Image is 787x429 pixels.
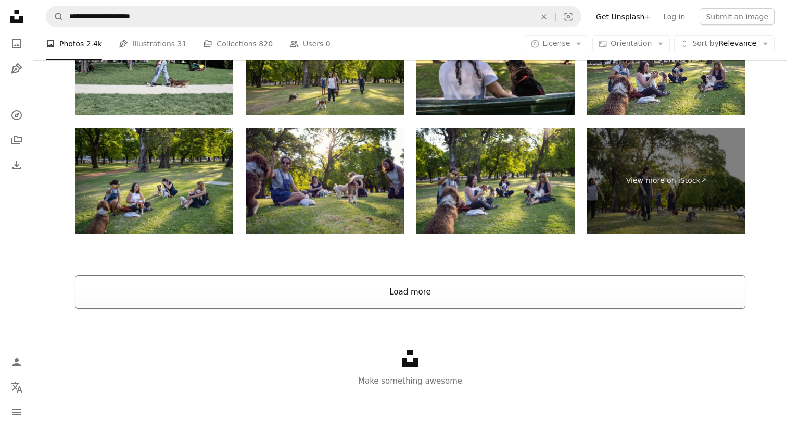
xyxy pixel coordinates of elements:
button: Language [6,377,27,398]
a: Get Unsplash+ [590,8,657,25]
button: Visual search [556,7,581,27]
a: Home — Unsplash [6,6,27,29]
img: Dog-walking friends relaxing in a public park [246,10,404,116]
a: View more on iStock↗ [587,128,745,234]
img: young man walking with sausage dog [75,10,233,116]
span: License [543,39,570,47]
a: Users 0 [289,27,331,60]
img: Pet owners talking and bonding while sitting on a meadow [416,128,575,234]
a: Log in [657,8,691,25]
span: 0 [326,38,331,50]
a: Log in / Sign up [6,352,27,373]
img: Dog lovers playing with their pets in a park [587,10,745,116]
img: Rear view of a mid adult woman and her dog admiring on the bench park [416,10,575,116]
button: License [525,35,589,52]
form: Find visuals sitewide [46,6,581,27]
a: Illustrations [6,58,27,79]
span: 31 [177,38,187,50]
span: Relevance [692,39,756,49]
button: Orientation [592,35,670,52]
img: Pet friends relaxing on a meadow in a public park [246,128,404,234]
a: Collections 820 [203,27,273,60]
button: Submit an image [700,8,775,25]
button: Clear [532,7,555,27]
img: Outdoor pet lovers meeting fun [75,128,233,234]
span: Sort by [692,39,718,47]
a: Illustrations 31 [119,27,186,60]
p: Make something awesome [33,375,787,387]
span: 820 [259,38,273,50]
button: Load more [75,275,745,309]
button: Sort byRelevance [674,35,775,52]
a: Collections [6,130,27,151]
button: Search Unsplash [46,7,64,27]
button: Menu [6,402,27,423]
a: Download History [6,155,27,176]
a: Explore [6,105,27,126]
span: Orientation [611,39,652,47]
a: Photos [6,33,27,54]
